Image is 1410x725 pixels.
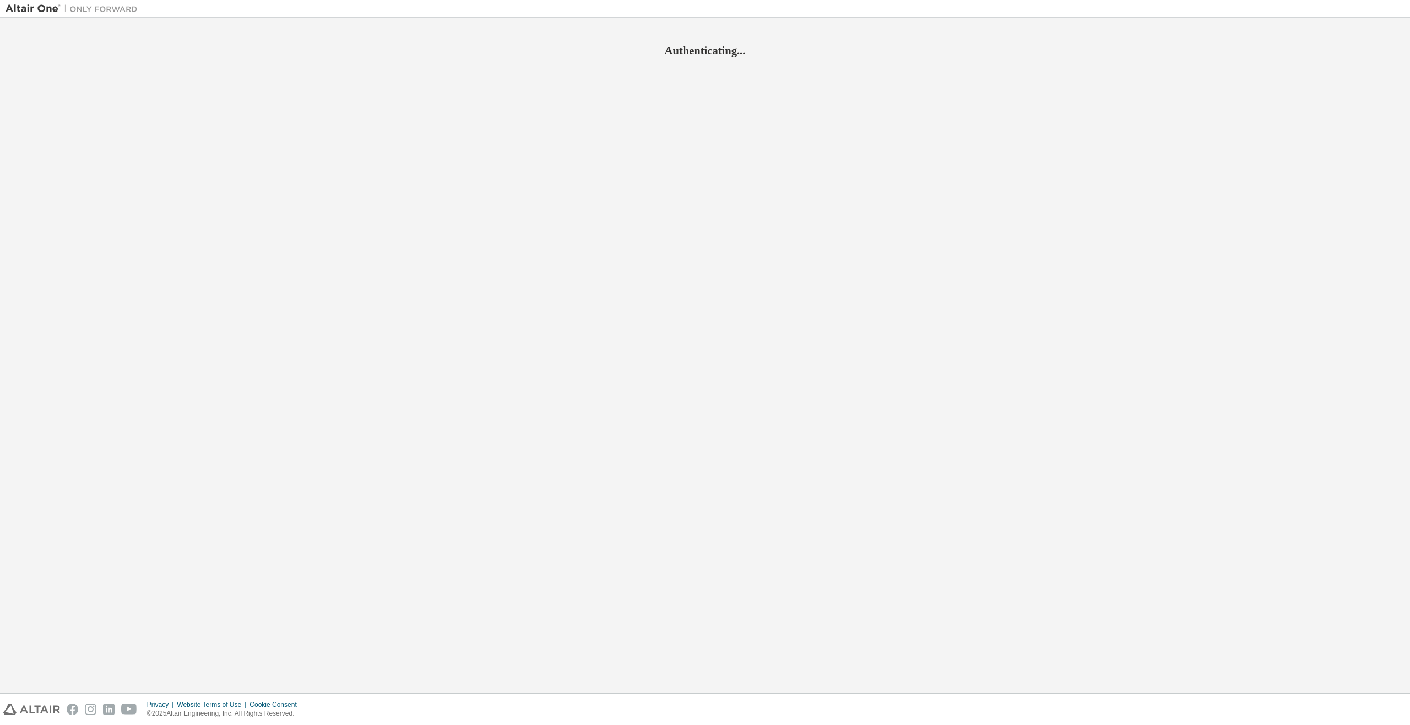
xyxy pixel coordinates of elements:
[250,700,303,709] div: Cookie Consent
[85,704,96,715] img: instagram.svg
[3,704,60,715] img: altair_logo.svg
[147,700,177,709] div: Privacy
[6,3,143,14] img: Altair One
[67,704,78,715] img: facebook.svg
[103,704,115,715] img: linkedin.svg
[121,704,137,715] img: youtube.svg
[147,709,303,718] p: © 2025 Altair Engineering, Inc. All Rights Reserved.
[177,700,250,709] div: Website Terms of Use
[6,43,1404,58] h2: Authenticating...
